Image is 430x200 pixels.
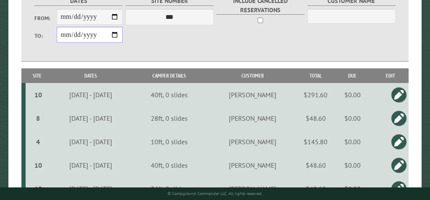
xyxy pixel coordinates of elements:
td: 40ft, 0 slides [133,83,206,106]
th: Total [299,68,333,83]
td: [PERSON_NAME] [206,83,299,106]
td: $0.00 [333,106,372,130]
th: Edit [372,68,409,83]
td: [PERSON_NAME] [206,130,299,153]
div: 10 [29,184,47,193]
td: $0.00 [333,153,372,177]
div: 10 [29,161,47,169]
div: [DATE] - [DATE] [50,91,131,99]
td: $48.60 [299,153,333,177]
td: [PERSON_NAME] [206,106,299,130]
div: [DATE] - [DATE] [50,114,131,122]
td: $0.00 [333,130,372,153]
td: 28ft, 0 slides [133,106,206,130]
label: From: [34,14,57,22]
td: $291.60 [299,83,333,106]
td: [PERSON_NAME] [206,153,299,177]
th: Camper Details [133,68,206,83]
th: Site [26,68,48,83]
th: Dates [48,68,133,83]
td: 10ft, 0 slides [133,130,206,153]
label: To: [34,32,57,40]
th: Customer [206,68,299,83]
td: $0.00 [333,83,372,106]
small: © Campground Commander LLC. All rights reserved. [168,191,262,196]
div: [DATE] - [DATE] [50,138,131,146]
div: 8 [29,114,47,122]
div: [DATE] - [DATE] [50,161,131,169]
div: 10 [29,91,47,99]
div: [DATE] - [DATE] [50,184,131,193]
td: $145.80 [299,130,333,153]
td: $48.60 [299,106,333,130]
th: Due [333,68,372,83]
div: 4 [29,138,47,146]
td: 40ft, 0 slides [133,153,206,177]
